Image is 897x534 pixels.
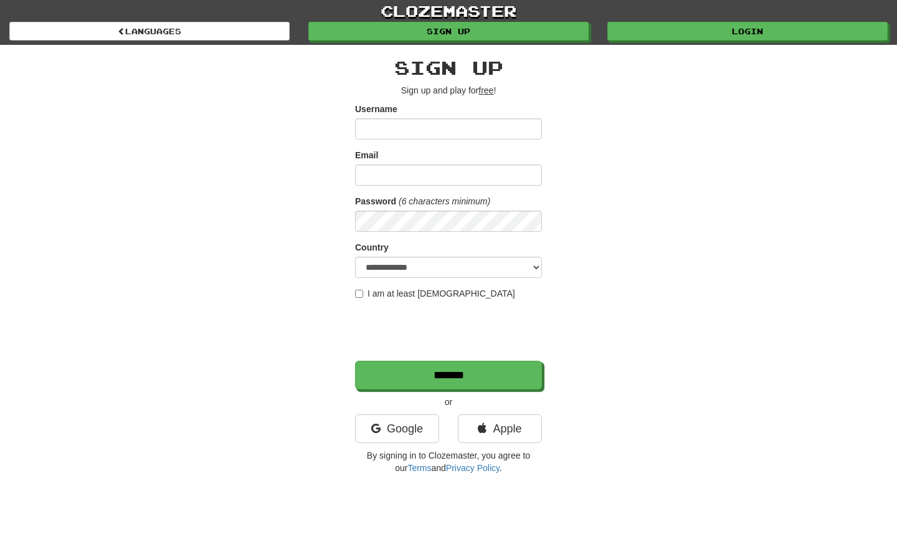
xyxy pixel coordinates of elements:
[355,241,389,254] label: Country
[308,22,589,41] a: Sign up
[458,414,542,443] a: Apple
[355,57,542,78] h2: Sign up
[399,196,490,206] em: (6 characters minimum)
[9,22,290,41] a: Languages
[478,85,493,95] u: free
[355,290,363,298] input: I am at least [DEMOGRAPHIC_DATA]
[355,287,515,300] label: I am at least [DEMOGRAPHIC_DATA]
[355,306,544,355] iframe: reCAPTCHA
[355,149,378,161] label: Email
[446,463,500,473] a: Privacy Policy
[355,84,542,97] p: Sign up and play for !
[355,449,542,474] p: By signing in to Clozemaster, you agree to our and .
[607,22,888,41] a: Login
[407,463,431,473] a: Terms
[355,195,396,207] label: Password
[355,396,542,408] p: or
[355,414,439,443] a: Google
[355,103,397,115] label: Username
